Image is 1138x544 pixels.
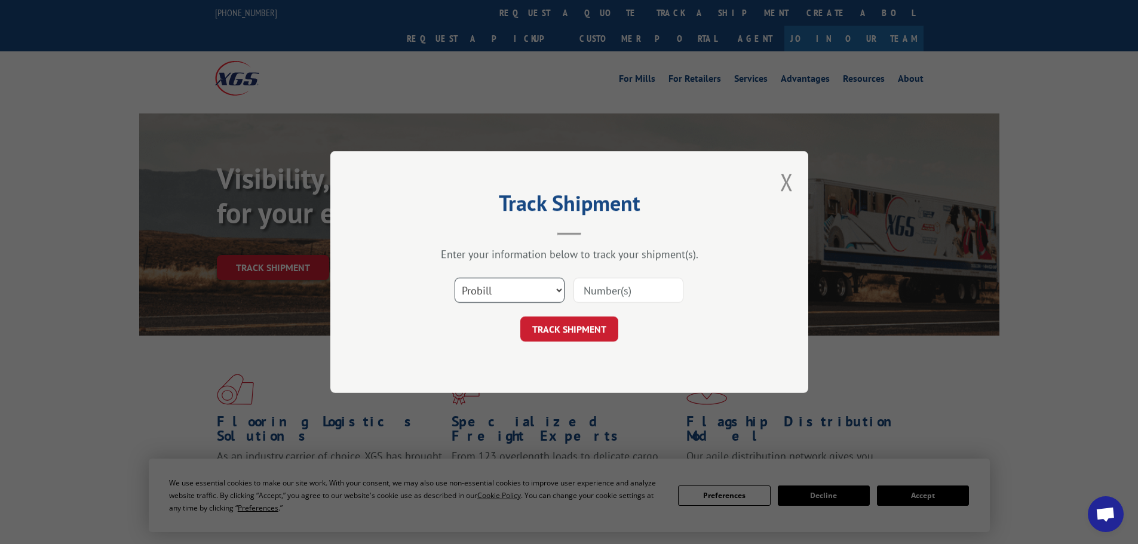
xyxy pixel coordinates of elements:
[390,247,749,261] div: Enter your information below to track your shipment(s).
[1088,496,1124,532] div: Open chat
[573,278,683,303] input: Number(s)
[390,195,749,217] h2: Track Shipment
[780,166,793,198] button: Close modal
[520,316,618,342] button: TRACK SHIPMENT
